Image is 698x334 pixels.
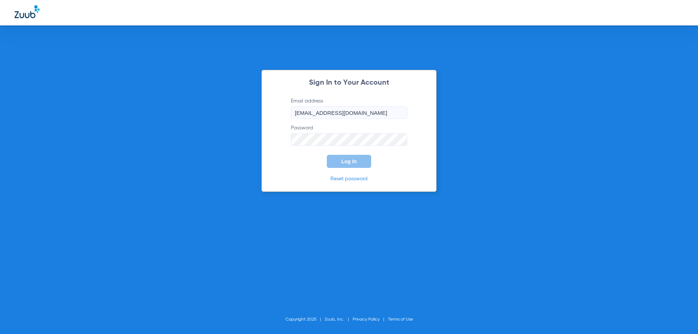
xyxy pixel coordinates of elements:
[291,97,407,119] label: Email address
[15,5,40,18] img: Zuub Logo
[291,133,407,146] input: Password
[285,316,325,323] li: Copyright 2025
[388,317,413,322] a: Terms of Use
[325,316,353,323] li: Zuub, Inc.
[353,317,380,322] a: Privacy Policy
[291,124,407,146] label: Password
[280,79,418,86] h2: Sign In to Your Account
[341,158,357,164] span: Log In
[330,176,368,181] a: Reset password
[327,155,371,168] button: Log In
[291,106,407,119] input: Email address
